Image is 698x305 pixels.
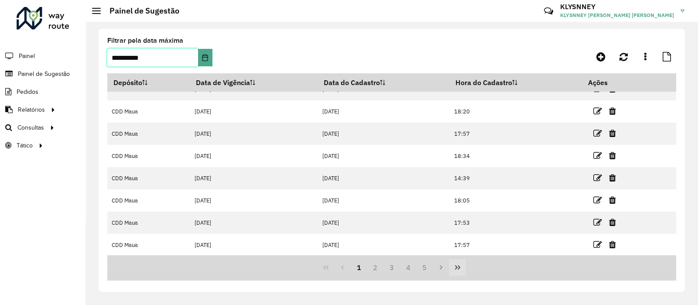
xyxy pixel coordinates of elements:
[400,259,417,276] button: 4
[560,11,674,19] span: KLYSNNEY [PERSON_NAME] [PERSON_NAME]
[449,189,582,212] td: 18:05
[107,73,190,92] th: Depósito
[198,49,212,66] button: Choose Date
[318,189,449,212] td: [DATE]
[449,73,582,92] th: Hora do Cadastro
[351,259,367,276] button: 1
[107,167,190,189] td: CDD Maua
[318,100,449,123] td: [DATE]
[417,259,433,276] button: 5
[107,212,190,234] td: CDD Maua
[449,212,582,234] td: 17:53
[318,145,449,167] td: [DATE]
[593,105,602,117] a: Editar
[107,123,190,145] td: CDD Maua
[593,239,602,250] a: Editar
[107,145,190,167] td: CDD Maua
[449,167,582,189] td: 14:39
[609,150,616,161] a: Excluir
[17,123,44,132] span: Consultas
[107,35,183,46] label: Filtrar pela data máxima
[449,234,582,256] td: 17:57
[107,234,190,256] td: CDD Maua
[19,51,35,61] span: Painel
[383,259,400,276] button: 3
[609,239,616,250] a: Excluir
[190,167,318,189] td: [DATE]
[593,150,602,161] a: Editar
[593,127,602,139] a: Editar
[593,216,602,228] a: Editar
[190,73,318,92] th: Data de Vigência
[190,123,318,145] td: [DATE]
[18,105,45,114] span: Relatórios
[190,234,318,256] td: [DATE]
[560,3,674,11] h3: KLYSNNEY
[449,100,582,123] td: 18:20
[609,216,616,228] a: Excluir
[318,234,449,256] td: [DATE]
[318,123,449,145] td: [DATE]
[449,145,582,167] td: 18:34
[190,100,318,123] td: [DATE]
[367,259,383,276] button: 2
[609,127,616,139] a: Excluir
[17,141,33,150] span: Tático
[190,145,318,167] td: [DATE]
[582,73,634,92] th: Ações
[609,194,616,206] a: Excluir
[190,212,318,234] td: [DATE]
[318,73,449,92] th: Data do Cadastro
[593,194,602,206] a: Editar
[609,105,616,117] a: Excluir
[18,69,70,79] span: Painel de Sugestão
[101,6,179,16] h2: Painel de Sugestão
[318,167,449,189] td: [DATE]
[609,172,616,184] a: Excluir
[190,189,318,212] td: [DATE]
[17,87,38,96] span: Pedidos
[593,172,602,184] a: Editar
[433,259,449,276] button: Next Page
[107,189,190,212] td: CDD Maua
[539,2,558,21] a: Contato Rápido
[107,100,190,123] td: CDD Maua
[449,123,582,145] td: 17:57
[449,259,466,276] button: Last Page
[318,212,449,234] td: [DATE]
